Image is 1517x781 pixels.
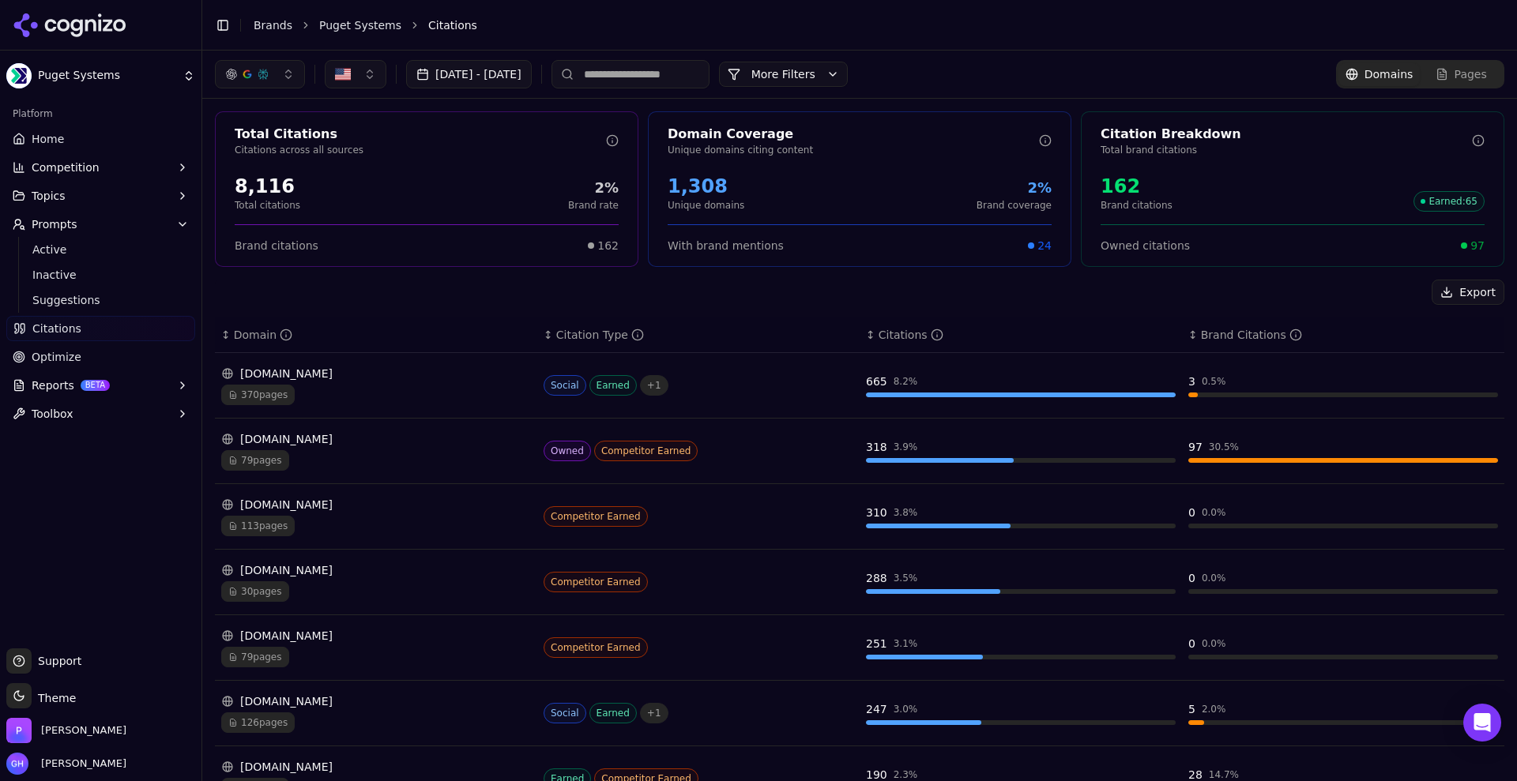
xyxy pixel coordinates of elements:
[6,718,32,743] img: Perrill
[866,636,887,651] div: 251
[668,238,784,253] span: With brand mentions
[1101,144,1472,156] p: Total brand citations
[6,183,195,208] button: Topics
[335,66,351,82] img: United States
[221,628,531,644] div: [DOMAIN_NAME]
[32,321,81,336] span: Citations
[32,653,81,669] span: Support
[866,570,887,586] div: 288
[221,693,531,709] div: [DOMAIN_NAME]
[879,327,943,343] div: Citations
[894,375,918,388] div: 8.2 %
[866,505,887,520] div: 310
[32,160,100,175] span: Competition
[221,562,531,578] div: [DOMAIN_NAME]
[866,439,887,455] div: 318
[894,441,918,453] div: 3.9 %
[1209,768,1239,781] div: 14.7 %
[32,267,170,283] span: Inactive
[6,63,32,88] img: Puget Systems
[1432,280,1504,305] button: Export
[719,62,848,87] button: More Filters
[6,316,195,341] a: Citations
[544,703,586,723] span: Social
[81,380,110,391] span: BETA
[1182,317,1504,353] th: brandCitationCount
[26,289,176,311] a: Suggestions
[26,238,176,261] a: Active
[221,712,295,733] span: 126 pages
[977,199,1052,212] p: Brand coverage
[1463,704,1501,742] div: Open Intercom Messenger
[235,125,606,144] div: Total Citations
[1455,66,1487,82] span: Pages
[544,375,586,396] span: Social
[221,450,289,471] span: 79 pages
[544,327,853,343] div: ↕Citation Type
[254,17,1473,33] nav: breadcrumb
[597,238,619,253] span: 162
[235,238,318,253] span: Brand citations
[556,327,644,343] div: Citation Type
[668,174,744,199] div: 1,308
[6,155,195,180] button: Competition
[1202,506,1226,519] div: 0.0 %
[6,718,126,743] button: Open organization switcher
[866,701,887,717] div: 247
[1470,238,1485,253] span: 97
[32,188,66,204] span: Topics
[1101,238,1190,253] span: Owned citations
[35,757,126,771] span: [PERSON_NAME]
[1188,636,1195,651] div: 0
[235,144,606,156] p: Citations across all sources
[221,759,531,775] div: [DOMAIN_NAME]
[221,431,531,447] div: [DOMAIN_NAME]
[894,572,918,584] div: 3.5 %
[860,317,1182,353] th: totalCitationCount
[221,497,531,513] div: [DOMAIN_NAME]
[6,753,28,775] img: Grace Hallen
[537,317,860,353] th: citationTypes
[26,264,176,286] a: Inactive
[235,199,300,212] p: Total citations
[594,441,698,461] span: Competitor Earned
[640,375,668,396] span: + 1
[221,516,295,536] span: 113 pages
[668,199,744,212] p: Unique domains
[1101,174,1173,199] div: 162
[221,385,295,405] span: 370 pages
[1188,505,1195,520] div: 0
[1188,570,1195,586] div: 0
[32,377,74,393] span: Reports
[41,723,126,738] span: Perrill
[6,373,195,398] button: ReportsBETA
[32,216,77,232] span: Prompts
[1188,439,1203,455] div: 97
[894,703,918,715] div: 3.0 %
[6,126,195,152] a: Home
[1209,441,1239,453] div: 30.5 %
[568,177,619,199] div: 2%
[1202,572,1226,584] div: 0.0 %
[544,506,648,527] span: Competitor Earned
[1188,327,1498,343] div: ↕Brand Citations
[1202,375,1226,388] div: 0.5 %
[32,242,170,257] span: Active
[1101,199,1173,212] p: Brand citations
[32,349,81,365] span: Optimize
[32,692,76,704] span: Theme
[6,344,195,370] a: Optimize
[668,125,1039,144] div: Domain Coverage
[221,366,531,381] div: [DOMAIN_NAME]
[1101,125,1472,144] div: Citation Breakdown
[589,375,637,396] span: Earned
[640,703,668,723] span: + 1
[254,19,292,32] a: Brands
[894,637,918,650] div: 3.1 %
[1188,374,1195,389] div: 3
[568,199,619,212] p: Brand rate
[1201,327,1302,343] div: Brand Citations
[544,637,648,658] span: Competitor Earned
[32,292,170,308] span: Suggestions
[428,17,477,33] span: Citations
